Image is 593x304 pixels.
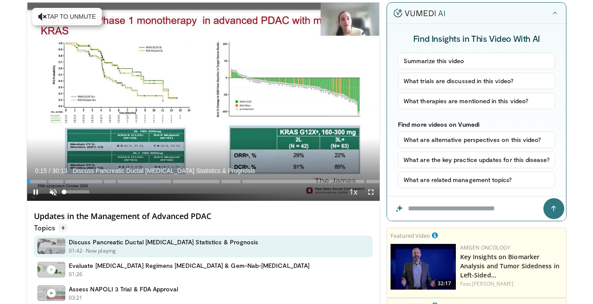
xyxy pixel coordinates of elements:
[391,244,456,290] a: 32:17
[398,132,555,148] button: What are alternative perspectives on this video?
[398,172,555,188] button: What are related management topics?
[27,180,380,183] div: Progress Bar
[69,270,83,278] p: 01:26
[391,232,430,240] small: Featured Video
[49,167,51,174] span: /
[460,253,559,279] a: Key Insights on Biomarker Analysis and Tumor Sidedness in Left-Sided…
[472,280,513,287] a: [PERSON_NAME]
[398,73,555,89] button: What trials are discussed in this video?
[35,167,47,174] span: 0:15
[398,152,555,168] button: What are the key practice updates for this disease?
[398,121,555,128] p: Find more videos on Vumedi
[394,9,445,17] img: vumedi-ai-logo.v2.svg
[83,247,116,255] p: - Now playing
[387,196,566,221] input: Question for the AI
[460,244,510,251] a: Amgen Oncology
[435,280,454,287] span: 32:17
[398,33,555,44] h4: Find Insights in This Video With AI
[27,3,380,201] video-js: Video Player
[64,190,89,193] div: Volume Level
[398,53,555,69] button: Summarize this video
[362,183,380,201] button: Fullscreen
[69,262,310,270] h4: Evaluate [MEDICAL_DATA] Regimens [MEDICAL_DATA] & Gem-Nab-[MEDICAL_DATA]
[69,238,258,246] h4: Discuss Pancreatic Ductal [MEDICAL_DATA] Statistics & Prognosis
[34,223,68,232] p: Topics
[27,183,44,201] button: Pause
[69,285,179,293] h4: Assess NAPOLI 3 Trial & FDA Approval
[52,167,67,174] span: 30:13
[345,183,362,201] button: Playback Rate
[398,93,555,109] button: What therapies are mentioned in this video?
[32,8,102,25] button: Tap to unmute
[69,247,83,255] p: 01:42
[44,183,62,201] button: Unmute
[34,212,373,221] h4: Updates in the Management of Advanced PDAC
[73,167,255,175] span: Discuss Pancreatic Ductal [MEDICAL_DATA] Statistics & Prognosis
[460,280,563,288] div: Feat.
[391,244,456,290] img: 5ecd434b-3529-46b9-a096-7519503420a4.png.150x105_q85_crop-smart_upscale.jpg
[58,223,68,232] span: 9
[69,294,83,302] p: 03:21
